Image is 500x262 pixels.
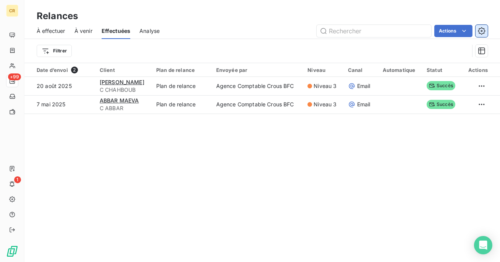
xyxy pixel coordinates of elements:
span: 2 [71,67,78,73]
span: Effectuées [102,27,131,35]
div: Open Intercom Messenger [474,236,492,254]
td: Plan de relance [152,95,212,114]
span: C ABBAR [100,104,147,112]
div: Automatique [383,67,417,73]
div: Plan de relance [156,67,207,73]
div: Envoyée par [216,67,299,73]
span: À effectuer [37,27,65,35]
span: À venir [74,27,92,35]
h3: Relances [37,9,78,23]
span: Niveau 3 [314,82,337,90]
div: Niveau [307,67,338,73]
td: Agence Comptable Crous BFC [212,95,303,114]
span: Succès [427,81,455,90]
span: Email [357,82,371,90]
button: Filtrer [37,45,72,57]
div: Date d’envoi [37,67,91,73]
span: Email [357,101,371,108]
td: Plan de relance [152,77,212,95]
span: [PERSON_NAME] [100,79,144,85]
div: Canal [348,67,374,73]
span: ABBAR MAEVA [100,97,139,104]
button: Actions [434,25,472,37]
input: Rechercher [317,25,431,37]
span: C CHAHBOUB [100,86,147,94]
span: Client [100,67,115,73]
td: Agence Comptable Crous BFC [212,77,303,95]
img: Logo LeanPay [6,245,18,257]
span: +99 [8,73,21,80]
td: 20 août 2025 [24,77,95,95]
div: Statut [427,67,457,73]
span: Analyse [139,27,160,35]
span: Succès [427,100,455,109]
td: 7 mai 2025 [24,95,95,114]
span: 1 [14,176,21,183]
span: Niveau 3 [314,101,337,108]
div: Actions [466,67,488,73]
div: CR [6,5,18,17]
